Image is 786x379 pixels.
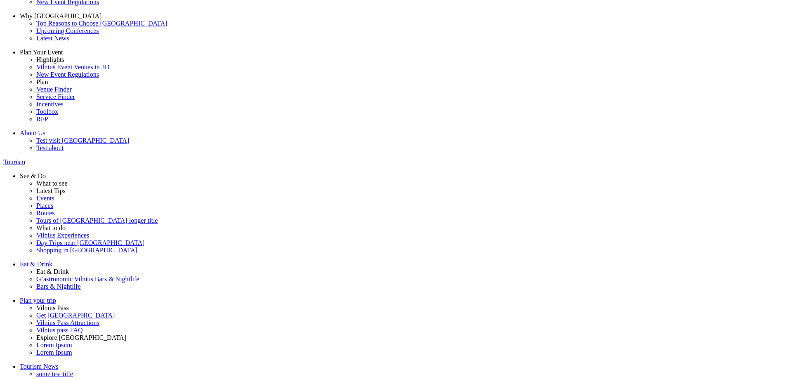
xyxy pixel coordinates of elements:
span: Vilnius pass FAQ [36,327,83,334]
a: About Us [20,129,783,137]
span: New Event Regulations [36,71,99,78]
a: G’astronomic Vilnius Bars & Nightlife [36,275,783,283]
a: Tourism [3,158,783,166]
a: Lorem Ipsum [36,341,783,349]
span: Bars & Nightlife [36,283,81,290]
a: Vilnius pass FAQ [36,327,783,334]
a: New Event Regulations [36,71,783,78]
a: Incentives [36,101,783,108]
span: Tourism [3,158,25,165]
span: G’astronomic Vilnius Bars & Nightlife [36,275,139,282]
a: Events [36,195,783,202]
a: Get [GEOGRAPHIC_DATA] [36,312,783,319]
a: Service Finder [36,93,783,101]
span: Why [GEOGRAPHIC_DATA] [20,12,101,19]
span: Day Trips near [GEOGRAPHIC_DATA] [36,239,144,246]
span: About Us [20,129,45,137]
span: What to do [36,224,66,231]
span: Eat & Drink [20,261,52,268]
a: Toolbox [36,108,783,115]
span: Routes [36,210,54,217]
span: Events [36,195,54,202]
span: Service Finder [36,93,75,100]
span: Vilnius Event Venues in 3D [36,64,109,71]
span: Vilnius Pass Attractions [36,319,99,326]
span: What to see [36,180,68,187]
span: Toolbox [36,108,58,115]
a: Vilnius Pass Attractions [36,319,783,327]
a: Upcoming Conferences [36,27,783,35]
a: Lorem Ipsum [36,349,783,356]
span: Tourism News [20,363,59,370]
span: Lorem Ipsum [36,341,72,348]
span: Vilnius Pass [36,304,69,311]
a: RFP [36,115,783,123]
a: Eat & Drink [20,261,783,268]
a: Venue Finder [36,86,783,93]
a: Vilnius Experiences [36,232,783,239]
a: Test about [36,144,783,152]
a: some test title [36,370,783,378]
span: Plan your trip [20,297,56,304]
span: Highlights [36,56,64,63]
a: Day Trips near [GEOGRAPHIC_DATA] [36,239,783,247]
span: RFP [36,115,48,122]
span: Plan [36,78,48,85]
span: Incentives [36,101,64,108]
a: Latest News [36,35,783,42]
a: Routes [36,210,783,217]
a: Bars & Nightlife [36,283,783,290]
a: Tours of [GEOGRAPHIC_DATA] longer title [36,217,783,224]
span: See & Do [20,172,46,179]
a: Tourism News [20,363,783,370]
span: Vilnius Experiences [36,232,89,239]
span: Latest Tips [36,187,66,194]
a: Shopping in [GEOGRAPHIC_DATA] [36,247,783,254]
span: Venue Finder [36,86,72,93]
a: Places [36,202,783,210]
span: Plan Your Event [20,49,63,56]
span: Get [GEOGRAPHIC_DATA] [36,312,115,319]
a: Test visit [GEOGRAPHIC_DATA] [36,137,783,144]
span: Eat & Drink [36,268,69,275]
span: Places [36,202,53,209]
span: Lorem Ipsum [36,349,72,356]
span: Explore [GEOGRAPHIC_DATA] [36,334,126,341]
a: Vilnius Event Venues in 3D [36,64,783,71]
a: Plan your trip [20,297,783,304]
span: Tours of [GEOGRAPHIC_DATA] longer title [36,217,158,224]
span: Shopping in [GEOGRAPHIC_DATA] [36,247,137,254]
a: Top Reasons to Choose [GEOGRAPHIC_DATA] [36,20,783,27]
